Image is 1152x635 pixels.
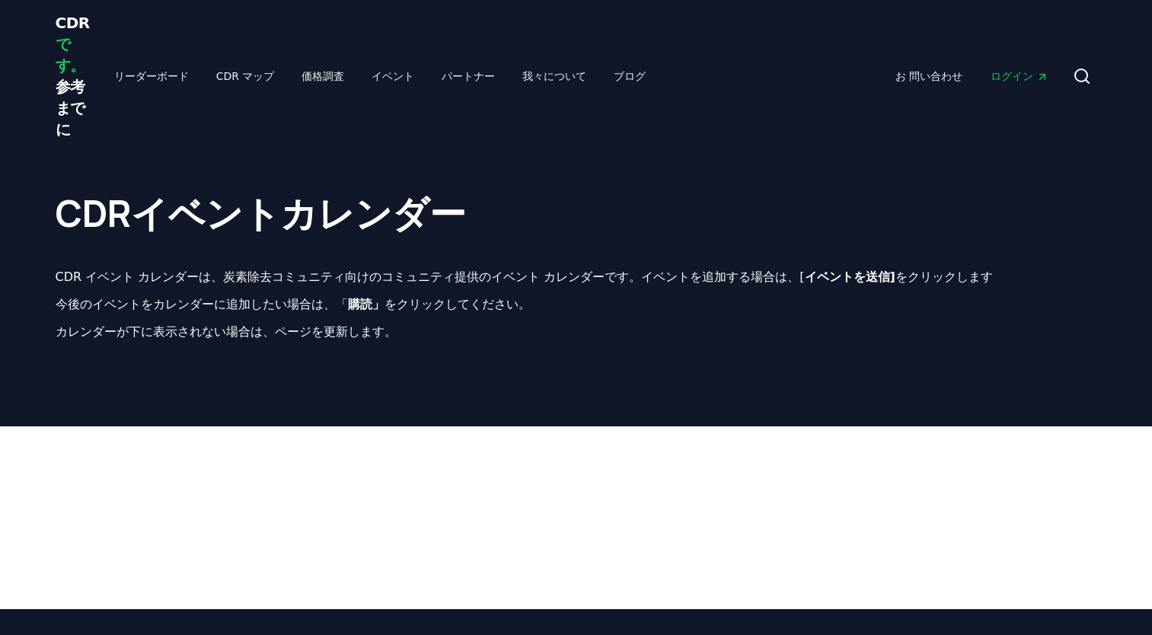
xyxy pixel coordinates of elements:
a: イベント [359,62,426,90]
h1: CDRイベントカレンダー [56,164,1097,231]
a: ログイン [978,62,1061,90]
b: 購読」 [348,297,385,311]
nav: メイン [883,62,1060,90]
a: 価格調査 [289,62,356,90]
span: です。 [56,35,85,75]
font: ログイン [991,70,1033,82]
p: CDR イベント カレンダーは、炭素除去コミュニティ向けのコミュニティ提供のイベント カレンダーです。イベントを追加する場合は、[ をクリックします [56,268,1097,286]
p: 今後のイベントをカレンダーに追加したい場合は、「 をクリックしてください。 [56,295,1097,314]
a: パートナー [429,62,507,90]
nav: メイン [102,62,659,90]
p: カレンダーが下に表示されない場合は、ページを更新します。 [56,323,1097,341]
span: CDR 参考までに [56,14,90,139]
a: リーダーボード [102,62,201,90]
a: ブログ [602,62,658,90]
a: CDRです。参考までに [56,12,90,140]
a: 我々について [510,62,598,90]
b: イベントを送信] [805,270,895,284]
a: お 問い合わせ [883,62,975,90]
a: CDR マップ [204,62,287,90]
